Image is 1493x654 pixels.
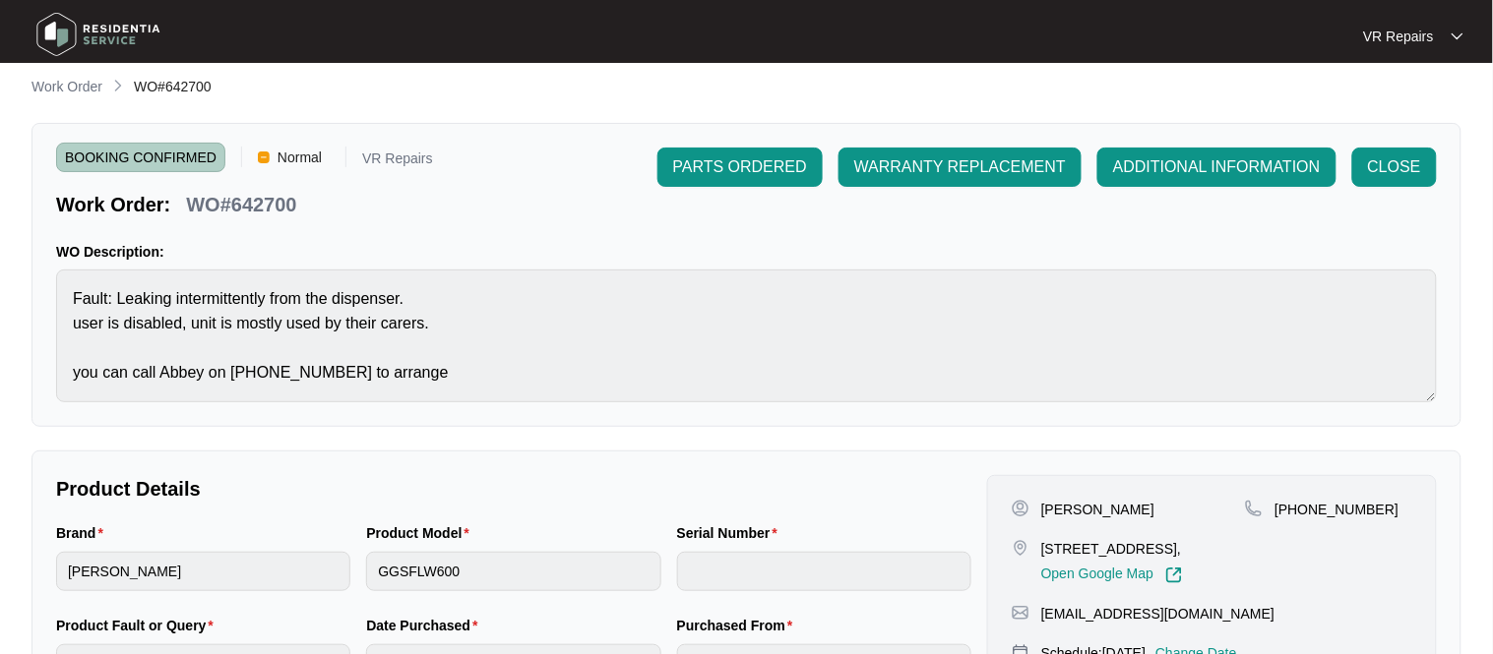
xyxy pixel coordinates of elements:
[1113,155,1321,179] span: ADDITIONAL INFORMATION
[1452,31,1463,41] img: dropdown arrow
[30,5,167,64] img: residentia service logo
[1363,27,1434,46] p: VR Repairs
[134,79,212,94] span: WO#642700
[1368,155,1421,179] span: CLOSE
[366,523,477,543] label: Product Model
[1275,500,1399,519] p: [PHONE_NUMBER]
[1012,604,1029,622] img: map-pin
[56,523,111,543] label: Brand
[1041,500,1154,519] p: [PERSON_NAME]
[839,148,1082,187] button: WARRANTY REPLACEMENT
[56,616,221,635] label: Product Fault or Query
[56,191,170,218] p: Work Order:
[56,552,350,591] input: Brand
[673,155,807,179] span: PARTS ORDERED
[362,151,433,172] p: VR Repairs
[366,552,660,591] input: Product Model
[1012,500,1029,517] img: user-pin
[56,143,225,172] span: BOOKING CONFIRMED
[677,616,801,635] label: Purchased From
[56,242,1437,262] p: WO Description:
[56,269,1437,402] textarea: Fault: Leaking intermittently from the dispenser. user is disabled, unit is mostly used by their ...
[854,155,1066,179] span: WARRANTY REPLACEMENT
[1165,566,1183,584] img: Link-External
[1245,500,1263,517] img: map-pin
[1012,539,1029,557] img: map-pin
[258,151,270,163] img: Vercel Logo
[1097,148,1337,187] button: ADDITIONAL INFORMATION
[1041,539,1183,559] p: [STREET_ADDRESS],
[31,77,102,96] p: Work Order
[366,616,485,635] label: Date Purchased
[677,523,785,543] label: Serial Number
[1352,148,1437,187] button: CLOSE
[270,143,330,172] span: Normal
[110,78,126,93] img: chevron-right
[657,148,823,187] button: PARTS ORDERED
[1041,566,1183,584] a: Open Google Map
[28,77,106,98] a: Work Order
[677,552,971,591] input: Serial Number
[56,475,971,503] p: Product Details
[1041,604,1275,624] p: [EMAIL_ADDRESS][DOMAIN_NAME]
[186,191,296,218] p: WO#642700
